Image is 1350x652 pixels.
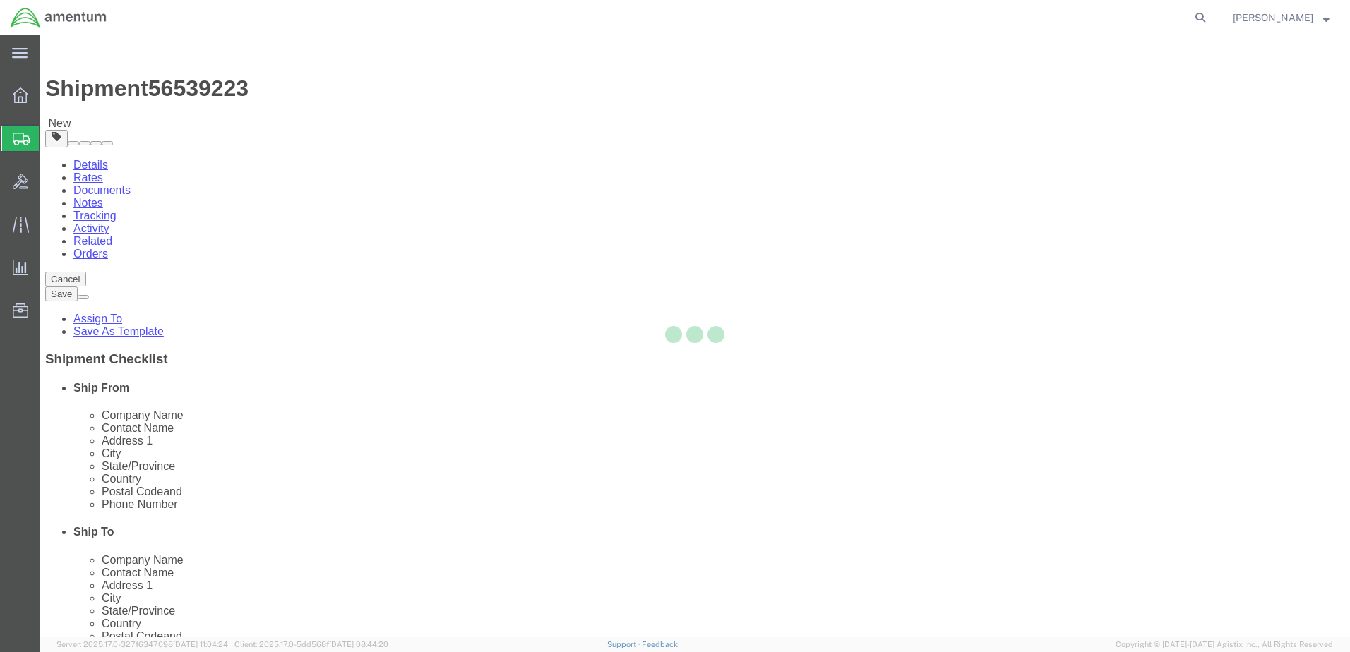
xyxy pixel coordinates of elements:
[173,640,228,648] span: [DATE] 11:04:24
[56,640,228,648] span: Server: 2025.17.0-327f6347098
[329,640,388,648] span: [DATE] 08:44:20
[10,7,107,28] img: logo
[234,640,388,648] span: Client: 2025.17.0-5dd568f
[607,640,643,648] a: Support
[1233,10,1313,25] span: Betty Fuller
[1116,639,1333,651] span: Copyright © [DATE]-[DATE] Agistix Inc., All Rights Reserved
[1232,9,1330,26] button: [PERSON_NAME]
[642,640,678,648] a: Feedback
